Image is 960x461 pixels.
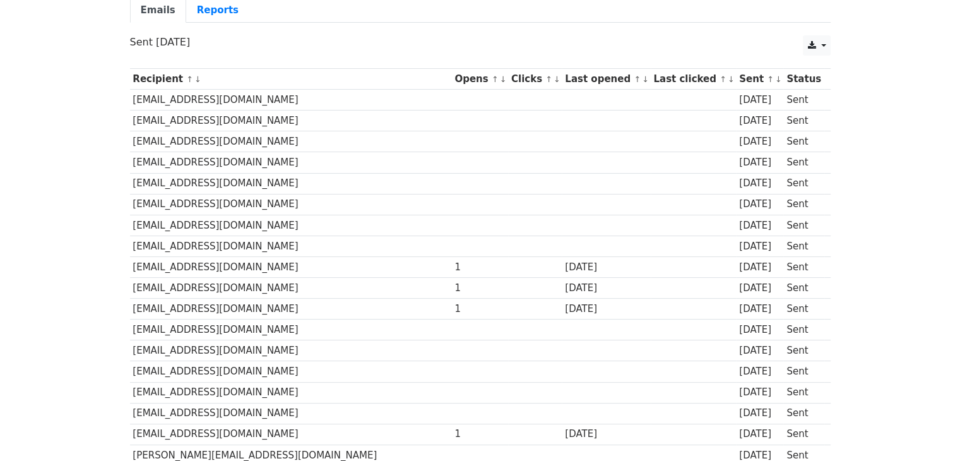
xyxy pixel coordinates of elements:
td: Sent [783,299,824,320]
div: [DATE] [739,155,781,170]
div: [DATE] [739,385,781,400]
td: [EMAIL_ADDRESS][DOMAIN_NAME] [130,111,452,131]
a: ↑ [634,75,641,84]
div: [DATE] [565,427,647,441]
div: [DATE] [739,135,781,149]
td: [EMAIL_ADDRESS][DOMAIN_NAME] [130,403,452,424]
td: Sent [783,256,824,277]
div: [DATE] [739,176,781,191]
div: [DATE] [739,364,781,379]
a: ↑ [767,75,774,84]
td: [EMAIL_ADDRESS][DOMAIN_NAME] [130,382,452,403]
a: ↑ [545,75,552,84]
div: [DATE] [739,239,781,254]
td: Sent [783,215,824,236]
div: [DATE] [739,323,781,337]
td: Sent [783,131,824,152]
td: [EMAIL_ADDRESS][DOMAIN_NAME] [130,361,452,382]
th: Status [783,69,824,90]
td: [EMAIL_ADDRESS][DOMAIN_NAME] [130,194,452,215]
a: ↓ [554,75,560,84]
td: [EMAIL_ADDRESS][DOMAIN_NAME] [130,152,452,173]
div: 1 [454,302,505,316]
div: [DATE] [739,219,781,233]
td: Sent [783,90,824,111]
td: [EMAIL_ADDRESS][DOMAIN_NAME] [130,256,452,277]
td: Sent [783,424,824,445]
th: Clicks [508,69,562,90]
div: [DATE] [739,427,781,441]
a: ↓ [194,75,201,84]
iframe: Chat Widget [897,400,960,461]
td: [EMAIL_ADDRESS][DOMAIN_NAME] [130,278,452,299]
td: Sent [783,111,824,131]
div: [DATE] [739,93,781,107]
div: [DATE] [739,302,781,316]
a: ↑ [492,75,499,84]
td: Sent [783,382,824,403]
td: [EMAIL_ADDRESS][DOMAIN_NAME] [130,215,452,236]
td: Sent [783,152,824,173]
td: [EMAIL_ADDRESS][DOMAIN_NAME] [130,299,452,320]
th: Sent [736,69,783,90]
div: 1 [454,427,505,441]
a: ↓ [728,75,735,84]
div: [DATE] [565,281,647,296]
td: Sent [783,194,824,215]
td: Sent [783,278,824,299]
div: [DATE] [739,344,781,358]
td: [EMAIL_ADDRESS][DOMAIN_NAME] [130,90,452,111]
td: [EMAIL_ADDRESS][DOMAIN_NAME] [130,236,452,256]
div: 1 [454,281,505,296]
td: [EMAIL_ADDRESS][DOMAIN_NAME] [130,320,452,340]
td: Sent [783,403,824,424]
div: [DATE] [739,197,781,212]
div: [DATE] [739,406,781,421]
td: Sent [783,236,824,256]
div: 1 [454,260,505,275]
th: Recipient [130,69,452,90]
td: Sent [783,320,824,340]
a: ↓ [500,75,507,84]
td: [EMAIL_ADDRESS][DOMAIN_NAME] [130,424,452,445]
td: [EMAIL_ADDRESS][DOMAIN_NAME] [130,131,452,152]
td: [EMAIL_ADDRESS][DOMAIN_NAME] [130,173,452,194]
th: Opens [452,69,509,90]
a: ↑ [186,75,193,84]
td: Sent [783,361,824,382]
a: ↑ [720,75,726,84]
div: [DATE] [739,281,781,296]
a: ↓ [642,75,649,84]
div: [DATE] [739,260,781,275]
div: [DATE] [565,302,647,316]
th: Last opened [562,69,650,90]
div: [DATE] [565,260,647,275]
th: Last clicked [651,69,737,90]
div: [DATE] [739,114,781,128]
td: Sent [783,340,824,361]
td: [EMAIL_ADDRESS][DOMAIN_NAME] [130,340,452,361]
td: Sent [783,173,824,194]
p: Sent [DATE] [130,35,831,49]
a: ↓ [775,75,782,84]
